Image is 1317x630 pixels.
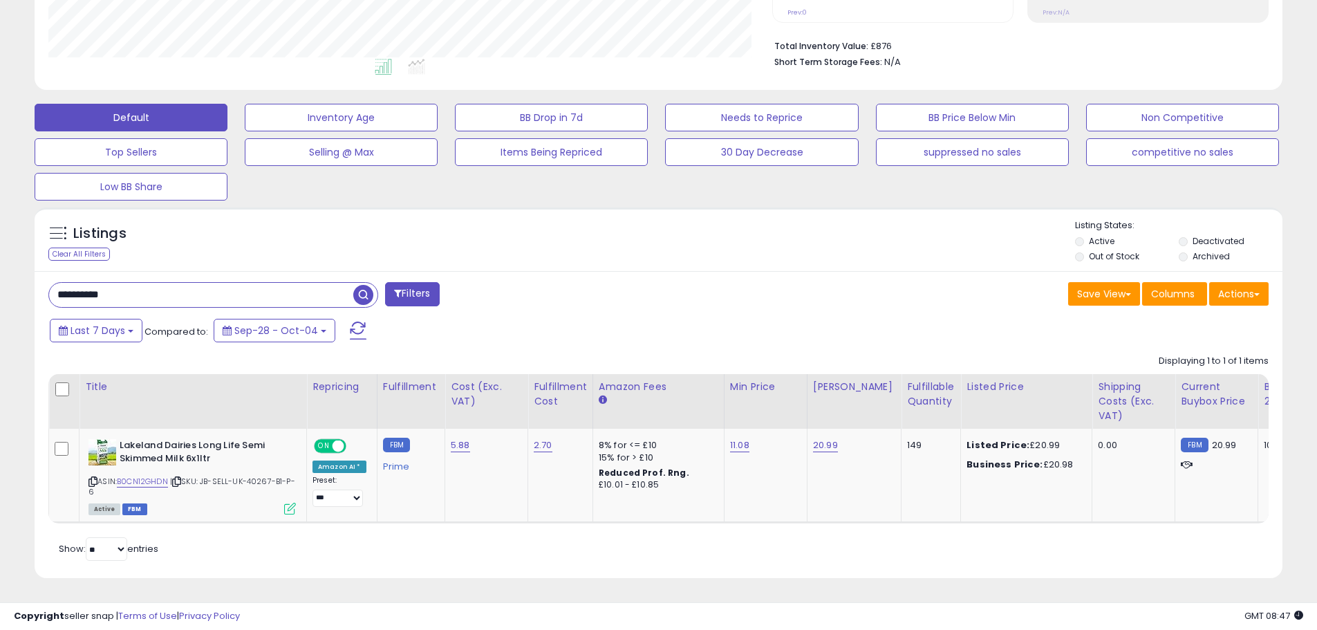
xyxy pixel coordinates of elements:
button: Columns [1142,282,1207,306]
div: Cost (Exc. VAT) [451,380,522,409]
button: Low BB Share [35,173,227,201]
span: N/A [884,55,901,68]
img: 41WaJVQBmhL._SL40_.jpg [88,439,116,465]
div: Amazon Fees [599,380,718,394]
button: Top Sellers [35,138,227,166]
div: 149 [907,439,950,452]
div: £10.01 - £10.85 [599,479,713,491]
button: Items Being Repriced [455,138,648,166]
button: 30 Day Decrease [665,138,858,166]
label: Archived [1193,250,1230,262]
div: [PERSON_NAME] [813,380,895,394]
div: ASIN: [88,439,296,513]
b: Business Price: [966,458,1043,471]
b: Listed Price: [966,438,1029,452]
button: Non Competitive [1086,104,1279,131]
a: Privacy Policy [179,609,240,622]
span: OFF [344,441,366,452]
small: FBM [383,438,410,452]
button: BB Price Below Min [876,104,1069,131]
div: 15% for > £10 [599,452,713,464]
div: Fulfillment Cost [534,380,587,409]
div: Min Price [730,380,801,394]
a: 11.08 [730,438,749,452]
div: Shipping Costs (Exc. VAT) [1098,380,1169,423]
a: Terms of Use [118,609,177,622]
b: Reduced Prof. Rng. [599,467,689,479]
div: 0.00 [1098,439,1164,452]
label: Deactivated [1193,235,1244,247]
span: 20.99 [1212,438,1237,452]
div: 8% for <= £10 [599,439,713,452]
div: Current Buybox Price [1181,380,1252,409]
div: Prime [383,456,434,472]
button: Inventory Age [245,104,438,131]
button: Sep-28 - Oct-04 [214,319,335,342]
a: B0CN12GHDN [117,476,168,488]
div: £20.99 [966,439,1081,452]
span: Show: entries [59,542,158,555]
small: Prev: 0 [787,8,807,17]
label: Out of Stock [1089,250,1139,262]
button: Actions [1209,282,1269,306]
div: Displaying 1 to 1 of 1 items [1159,355,1269,368]
b: Total Inventory Value: [774,40,868,52]
a: 20.99 [813,438,838,452]
label: Active [1089,235,1114,247]
div: Listed Price [966,380,1086,394]
div: Preset: [312,476,366,507]
button: Save View [1068,282,1140,306]
a: 5.88 [451,438,470,452]
button: Last 7 Days [50,319,142,342]
small: Prev: N/A [1043,8,1070,17]
div: 100% [1264,439,1309,452]
span: Columns [1151,287,1195,301]
button: Selling @ Max [245,138,438,166]
button: BB Drop in 7d [455,104,648,131]
h5: Listings [73,224,127,243]
small: FBM [1181,438,1208,452]
span: Compared to: [144,325,208,338]
b: Lakeland Dairies Long Life Semi Skimmed Milk 6x1ltr [120,439,288,468]
div: Fulfillment [383,380,439,394]
span: 2025-10-13 08:47 GMT [1244,609,1303,622]
span: ON [315,441,333,452]
span: FBM [122,503,147,515]
div: Repricing [312,380,371,394]
div: Title [85,380,301,394]
li: £876 [774,37,1258,53]
small: Amazon Fees. [599,394,607,407]
a: 2.70 [534,438,552,452]
p: Listing States: [1075,219,1282,232]
div: seller snap | | [14,610,240,623]
div: Clear All Filters [48,248,110,261]
div: BB Share 24h. [1264,380,1314,409]
div: Amazon AI * [312,461,366,473]
button: Filters [385,282,439,306]
span: Sep-28 - Oct-04 [234,324,318,337]
button: competitive no sales [1086,138,1279,166]
span: All listings currently available for purchase on Amazon [88,503,120,515]
strong: Copyright [14,609,64,622]
button: Default [35,104,227,131]
b: Short Term Storage Fees: [774,56,882,68]
button: suppressed no sales [876,138,1069,166]
span: | SKU: JB-SELL-UK-40267-B1-P-6 [88,476,295,497]
button: Needs to Reprice [665,104,858,131]
div: £20.98 [966,458,1081,471]
span: Last 7 Days [71,324,125,337]
div: Fulfillable Quantity [907,380,955,409]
